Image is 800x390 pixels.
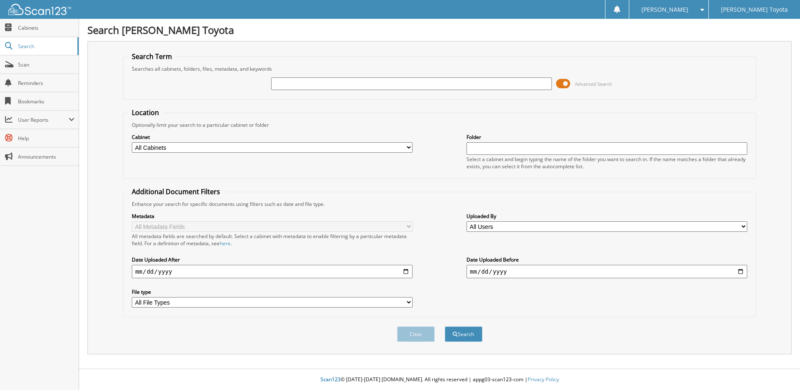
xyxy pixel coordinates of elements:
[87,23,792,37] h1: Search [PERSON_NAME] Toyota
[128,187,224,196] legend: Additional Document Filters
[467,213,747,220] label: Uploaded By
[128,65,751,72] div: Searches all cabinets, folders, files, metadata, and keywords
[528,376,559,383] a: Privacy Policy
[132,256,413,263] label: Date Uploaded After
[18,24,74,31] span: Cabinets
[321,376,341,383] span: Scan123
[128,121,751,128] div: Optionally limit your search to a particular cabinet or folder
[18,135,74,142] span: Help
[132,133,413,141] label: Cabinet
[128,52,176,61] legend: Search Term
[641,7,688,12] span: [PERSON_NAME]
[467,256,747,263] label: Date Uploaded Before
[467,265,747,278] input: end
[128,108,163,117] legend: Location
[220,240,231,247] a: here
[18,98,74,105] span: Bookmarks
[128,200,751,208] div: Enhance your search for specific documents using filters such as date and file type.
[721,7,788,12] span: [PERSON_NAME] Toyota
[397,326,435,342] button: Clear
[132,265,413,278] input: start
[18,153,74,160] span: Announcements
[79,369,800,390] div: © [DATE]-[DATE] [DOMAIN_NAME]. All rights reserved | appg03-scan123-com |
[18,80,74,87] span: Reminders
[132,288,413,295] label: File type
[467,133,747,141] label: Folder
[18,43,73,50] span: Search
[132,233,413,247] div: All metadata fields are searched by default. Select a cabinet with metadata to enable filtering b...
[8,4,71,15] img: scan123-logo-white.svg
[467,156,747,170] div: Select a cabinet and begin typing the name of the folder you want to search in. If the name match...
[575,81,612,87] span: Advanced Search
[18,116,69,123] span: User Reports
[132,213,413,220] label: Metadata
[18,61,74,68] span: Scan
[445,326,482,342] button: Search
